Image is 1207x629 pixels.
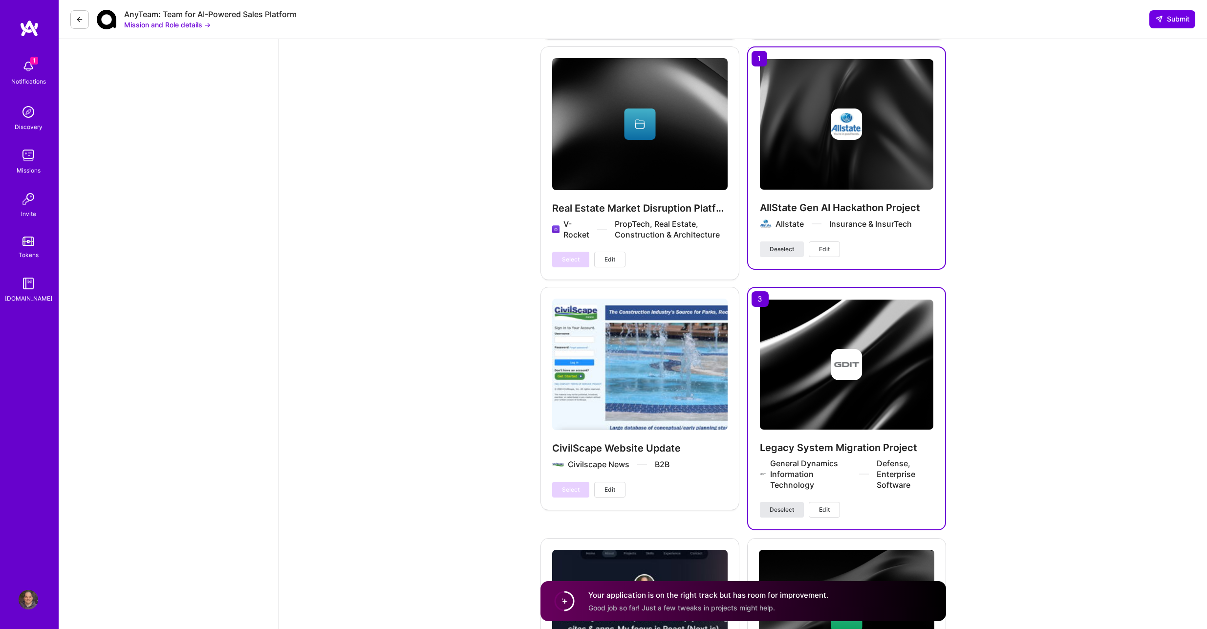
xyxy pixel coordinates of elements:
button: Edit [809,502,840,518]
h4: AllState Gen AI Hackathon Project [760,201,933,214]
h4: Legacy System Migration Project [760,441,933,454]
img: Company logo [831,108,862,140]
span: Edit [604,255,615,264]
button: Deselect [760,502,804,518]
img: Invite [19,189,38,209]
button: Submit [1149,10,1195,28]
img: Company logo [760,468,766,480]
button: Edit [594,252,625,267]
img: guide book [19,274,38,293]
img: logo [20,20,39,37]
span: Good job so far! Just a few tweaks in projects might help. [588,603,775,611]
img: tokens [22,237,34,246]
button: Mission and Role details → [124,20,211,30]
img: teamwork [19,146,38,165]
i: icon SendLight [1155,15,1163,23]
h4: Your application is on the right track but has room for improvement. [588,590,828,600]
div: [DOMAIN_NAME] [5,293,52,304]
div: Allstate Insurance & InsurTech [776,218,912,229]
img: Company Logo [97,10,116,29]
img: discovery [19,102,38,122]
img: cover [760,300,933,430]
img: cover [760,59,933,189]
span: 1 [30,57,38,65]
i: icon LeftArrowDark [76,16,84,23]
button: Deselect [760,241,804,257]
span: Submit [1155,14,1189,24]
span: Edit [819,245,830,254]
a: User Avatar [16,590,41,609]
img: Company logo [831,349,862,380]
div: Notifications [11,76,46,87]
div: General Dynamics Information Technology Defense, Enterprise Software [770,458,933,490]
div: Missions [17,165,41,175]
button: Edit [594,482,625,498]
div: Discovery [15,122,43,132]
span: Edit [604,485,615,494]
img: divider [812,223,821,224]
img: User Avatar [19,590,38,609]
span: Deselect [770,505,794,514]
div: AnyTeam: Team for AI-Powered Sales Platform [124,9,297,20]
img: bell [19,57,38,76]
img: divider [859,474,869,475]
img: Company logo [760,218,772,230]
div: Invite [21,209,36,219]
button: Edit [809,241,840,257]
span: Deselect [770,245,794,254]
span: Edit [819,505,830,514]
div: Tokens [19,250,39,260]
